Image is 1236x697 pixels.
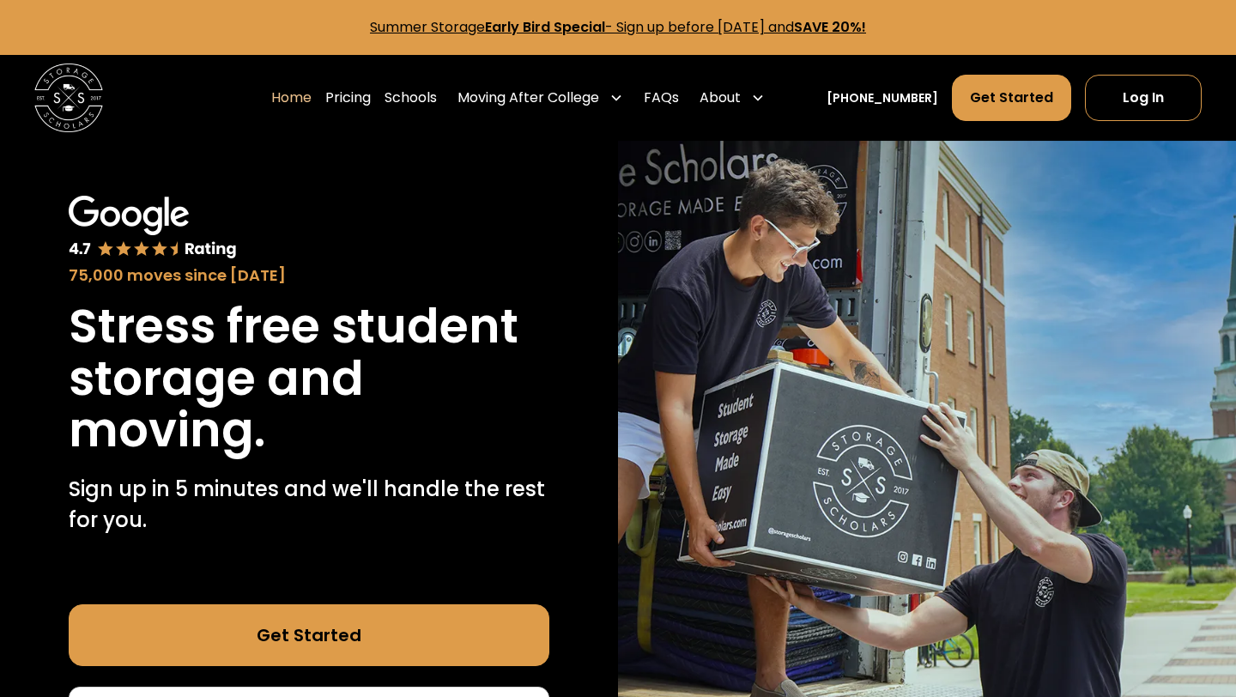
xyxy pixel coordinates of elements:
a: FAQs [644,74,679,122]
h1: Stress free student storage and moving. [69,300,549,457]
strong: SAVE 20%! [794,17,866,37]
a: Home [271,74,312,122]
a: [PHONE_NUMBER] [827,89,938,107]
div: About [693,74,772,122]
a: Get Started [69,604,549,666]
img: Storage Scholars main logo [34,64,103,132]
a: Log In [1085,75,1202,121]
a: Schools [385,74,437,122]
strong: Early Bird Special [485,17,605,37]
img: Google 4.7 star rating [69,196,237,260]
div: About [700,88,741,108]
div: Moving After College [457,88,599,108]
a: home [34,64,103,132]
a: Get Started [952,75,1071,121]
a: Summer StorageEarly Bird Special- Sign up before [DATE] andSAVE 20%! [370,17,866,37]
p: Sign up in 5 minutes and we'll handle the rest for you. [69,474,549,536]
a: Pricing [325,74,371,122]
div: Moving After College [451,74,630,122]
div: 75,000 moves since [DATE] [69,264,549,287]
